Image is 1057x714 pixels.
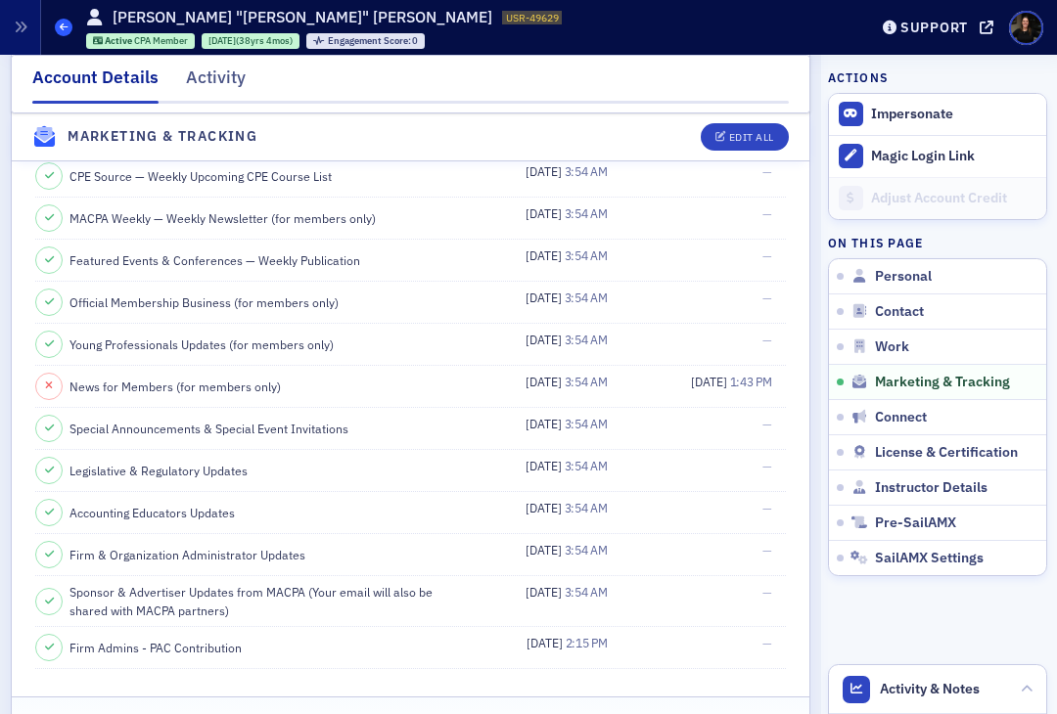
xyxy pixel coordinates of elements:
span: Help [310,646,342,659]
div: We typically reply within 2 hours [40,379,327,400]
span: — [762,163,772,179]
span: 3:54 AM [565,500,608,515]
span: [DATE] [526,332,565,347]
span: — [762,290,772,305]
div: Status: All Systems Operational [79,443,351,464]
span: Marketing & Tracking [875,374,1010,391]
p: How can we help? [39,172,352,205]
div: Recent message [40,246,351,267]
h4: On this page [828,234,1047,251]
span: 3:54 AM [565,332,608,347]
span: [DATE] [526,247,565,263]
span: — [762,205,772,221]
span: [DATE] [208,34,236,47]
div: Support [900,19,968,36]
p: Hi Lauren 👋 [39,139,352,172]
button: Edit All [701,123,789,151]
span: — [762,500,772,515]
h4: Marketing & Tracking [68,126,257,147]
span: Messages [162,646,230,659]
button: Search for help [28,517,363,557]
div: Adjust Account Credit [871,190,1035,207]
span: Work [875,338,909,356]
div: 0 [328,36,419,47]
span: [DATE] [526,205,565,221]
div: 1987-05-01 00:00:00 [202,33,299,49]
span: SailAMX Settings [875,550,984,567]
div: Applying a Coupon to an Order [28,564,363,601]
span: — [762,458,772,473]
button: Help [261,597,391,675]
div: Profile image for AidanHi [PERSON_NAME], The Membership Start Date condition uses the historic me... [21,259,371,332]
div: Send us a messageWe typically reply within 2 hours [20,342,372,417]
span: Special Announcements & Special Event Invitations [69,420,348,437]
div: Applying a Coupon to an Order [40,572,328,593]
span: 3:54 AM [565,163,608,179]
div: Status: All Systems OperationalUpdated [DATE] 06:02 EDT [21,427,371,500]
span: [DATE] [527,635,566,650]
a: Active CPA Member [93,34,189,47]
div: (38yrs 4mos) [208,34,293,47]
span: — [762,635,772,650]
img: logo [39,37,122,68]
button: Messages [130,597,260,675]
span: 3:54 AM [565,416,608,431]
span: Accounting Educators Updates [69,504,235,521]
div: [PERSON_NAME] [87,295,201,316]
span: Pre-SailAMX [875,514,956,532]
span: [DATE] [526,584,565,600]
span: Young Professionals Updates (for members only) [69,335,334,353]
div: Send us a message [40,359,327,379]
span: [DATE] [526,290,565,305]
button: Impersonate [871,106,953,123]
span: Connect [875,409,927,426]
span: MACPA Weekly — Weekly Newsletter (for members only) [69,209,376,227]
span: [DATE] [526,416,565,431]
div: Account Details [32,65,159,104]
span: — [762,416,772,431]
img: Profile image for Aidan [284,31,323,70]
span: [DATE] [526,163,565,179]
span: Official Membership Business (for members only) [69,293,339,311]
a: Adjust Account Credit [829,177,1046,219]
span: Legislative & Regulatory Updates [69,462,248,479]
span: Profile [1009,11,1043,45]
div: Edit All [729,132,774,143]
span: [DATE] [526,542,565,558]
span: CPA Member [134,34,188,47]
div: Engagement Score: 0 [306,33,425,49]
span: 2:15 PM [566,635,608,650]
span: — [762,332,772,347]
span: [DATE] [526,458,565,473]
img: Profile image for Aidan [40,276,79,315]
span: 3:54 AM [565,247,608,263]
span: — [762,542,772,558]
span: Activity & Notes [880,679,980,699]
span: Personal [875,268,932,286]
span: Contact [875,303,924,321]
span: Featured Events & Conferences — Weekly Publication [69,251,360,269]
span: Instructor Details [875,479,988,497]
span: Home [43,646,87,659]
span: 3:54 AM [565,542,608,558]
h4: Actions [828,68,889,86]
span: Updated [DATE] 06:02 EDT [79,466,264,481]
span: 3:54 AM [565,584,608,600]
div: Close [337,31,372,67]
span: News for Members (for members only) [69,378,281,395]
div: • 17h ago [205,295,268,316]
span: 3:54 AM [565,205,608,221]
span: Active [105,34,134,47]
div: Active: Active: CPA Member [86,33,196,49]
button: Magic Login Link [829,135,1046,177]
span: License & Certification [875,444,1018,462]
span: — [762,247,772,263]
span: 3:54 AM [565,374,608,389]
div: Magic Login Link [871,148,1035,165]
span: — [762,584,772,600]
div: Activity [186,65,246,101]
span: Firm & Organization Administrator Updates [69,546,305,563]
span: 3:54 AM [565,458,608,473]
span: Hi [PERSON_NAME], The Membership Start Date condition uses the historic membership start date. If... [87,277,1038,292]
span: CPE Source — Weekly Upcoming CPE Course List [69,167,332,185]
